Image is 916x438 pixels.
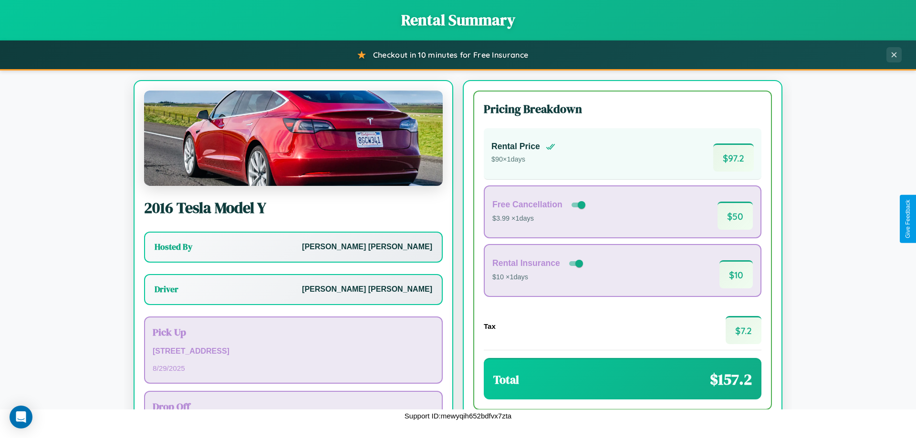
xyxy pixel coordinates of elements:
h3: Driver [155,284,178,295]
span: $ 97.2 [713,143,754,172]
p: $10 × 1 days [492,271,585,284]
h3: Pick Up [153,325,434,339]
p: Support ID: mewyqih652bdfvx7zta [405,409,511,422]
div: Open Intercom Messenger [10,406,32,428]
h3: Drop Off [153,399,434,413]
div: Give Feedback [905,200,911,238]
p: [PERSON_NAME] [PERSON_NAME] [302,240,432,254]
span: $ 50 [718,202,753,230]
h3: Pricing Breakdown [484,101,761,117]
h4: Free Cancellation [492,200,562,210]
p: [PERSON_NAME] [PERSON_NAME] [302,283,432,296]
h4: Rental Insurance [492,258,560,268]
p: $3.99 × 1 days [492,213,587,225]
img: Tesla Model Y [144,91,443,186]
span: $ 10 [719,260,753,288]
span: $ 157.2 [710,369,752,390]
h4: Tax [484,322,496,330]
h3: Total [493,372,519,387]
span: $ 7.2 [726,316,761,344]
p: 8 / 29 / 2025 [153,362,434,375]
p: $ 90 × 1 days [491,153,555,166]
h3: Hosted By [155,241,192,253]
h2: 2016 Tesla Model Y [144,197,443,218]
span: Checkout in 10 minutes for Free Insurance [373,50,528,60]
p: [STREET_ADDRESS] [153,345,434,358]
h4: Rental Price [491,142,540,152]
h1: Rental Summary [10,10,906,31]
